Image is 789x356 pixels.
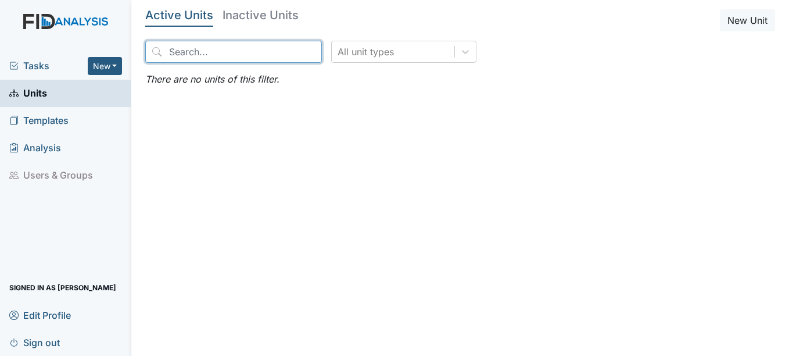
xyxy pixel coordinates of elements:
[145,9,213,21] h5: Active Units
[223,9,299,21] h5: Inactive Units
[145,73,279,85] em: There are no units of this filter.
[9,306,71,324] span: Edit Profile
[9,84,47,102] span: Units
[88,57,123,75] button: New
[338,45,394,59] div: All unit types
[9,59,88,73] a: Tasks
[145,41,322,63] input: Search...
[9,139,61,157] span: Analysis
[720,9,775,31] button: New Unit
[9,112,69,130] span: Templates
[9,333,60,351] span: Sign out
[9,279,116,297] span: Signed in as [PERSON_NAME]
